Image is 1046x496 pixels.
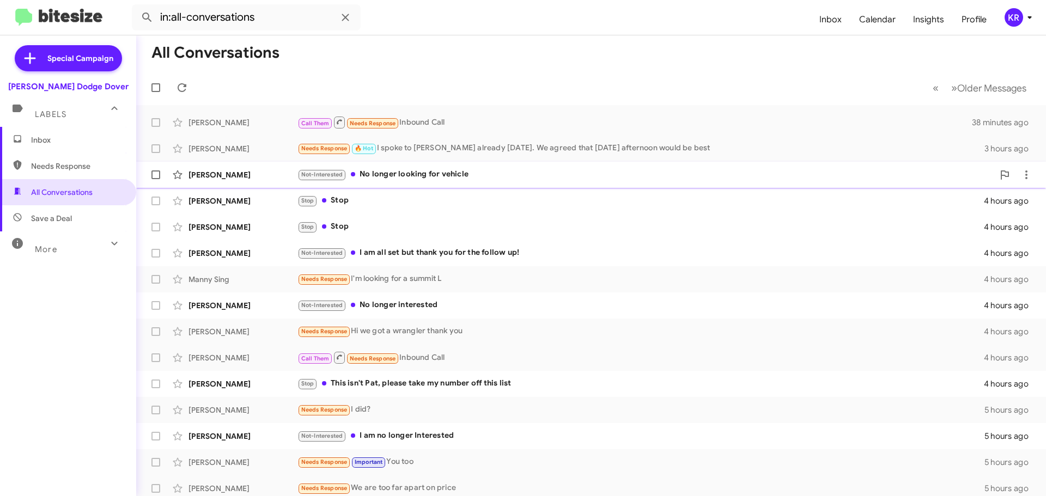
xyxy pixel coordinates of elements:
div: This isn't Pat, please take my number off this list [297,377,984,390]
span: Call Them [301,120,330,127]
div: I am all set but thank you for the follow up! [297,247,984,259]
span: Stop [301,197,314,204]
span: Special Campaign [47,53,113,64]
div: [PERSON_NAME] [188,378,297,389]
span: Needs Response [301,275,348,283]
div: 4 hours ago [984,248,1037,259]
div: You too [297,456,984,468]
nav: Page navigation example [927,77,1033,99]
div: 4 hours ago [984,222,1037,232]
div: I spoke to [PERSON_NAME] already [DATE]. We agreed that [DATE] afternoon would be best [297,142,984,155]
span: Needs Response [31,161,124,172]
span: Needs Response [301,485,348,492]
input: Search [132,4,361,30]
div: [PERSON_NAME] [188,300,297,311]
span: » [951,81,957,95]
span: Needs Response [301,458,348,466]
div: We are too far apart on price [297,482,984,494]
div: [PERSON_NAME] [188,352,297,363]
div: [PERSON_NAME] [188,195,297,206]
div: No longer interested [297,299,984,311]
div: [PERSON_NAME] [188,117,297,128]
span: All Conversations [31,187,93,198]
span: Inbox [31,134,124,145]
div: [PERSON_NAME] [188,143,297,154]
div: 4 hours ago [984,195,1037,206]
button: KR [995,8,1034,27]
span: 🔥 Hot [355,145,373,152]
a: Calendar [850,4,904,35]
div: Stop [297,221,984,233]
div: [PERSON_NAME] [188,483,297,494]
span: Call Them [301,355,330,362]
div: I'm looking for a summit L [297,273,984,285]
span: Needs Response [301,328,348,335]
span: Older Messages [957,82,1026,94]
div: [PERSON_NAME] [188,457,297,468]
span: Not-Interested [301,249,343,256]
div: [PERSON_NAME] [188,326,297,337]
div: Stop [297,194,984,207]
span: Needs Response [301,145,348,152]
div: [PERSON_NAME] [188,222,297,232]
div: 5 hours ago [984,405,1037,415]
div: Inbound Call [297,351,984,364]
div: 5 hours ago [984,483,1037,494]
span: Not-Interested [301,171,343,178]
div: I did? [297,403,984,416]
span: Save a Deal [31,213,72,224]
div: [PERSON_NAME] Dodge Dover [8,81,129,92]
button: Next [945,77,1033,99]
span: Stop [301,380,314,387]
div: 4 hours ago [984,300,1037,311]
div: [PERSON_NAME] [188,405,297,415]
span: Needs Response [350,355,396,362]
h1: All Conversations [151,44,279,62]
div: KR [1005,8,1023,27]
span: Not-Interested [301,302,343,309]
div: 4 hours ago [984,352,1037,363]
span: « [933,81,939,95]
div: 4 hours ago [984,326,1037,337]
div: Manny Sing [188,274,297,285]
span: Labels [35,109,66,119]
div: Hi we got a wrangler thank you [297,325,984,338]
a: Inbox [811,4,850,35]
div: 3 hours ago [984,143,1037,154]
span: Not-Interested [301,432,343,439]
span: Needs Response [350,120,396,127]
div: 5 hours ago [984,457,1037,468]
span: More [35,244,57,254]
div: [PERSON_NAME] [188,248,297,259]
button: Previous [926,77,945,99]
div: Inbound Call [297,115,972,129]
div: [PERSON_NAME] [188,169,297,180]
a: Special Campaign [15,45,122,71]
div: 4 hours ago [984,274,1037,285]
div: I am no longer Interested [297,430,984,442]
span: Important [355,458,383,466]
div: 5 hours ago [984,431,1037,442]
div: 38 minutes ago [972,117,1037,128]
div: 4 hours ago [984,378,1037,389]
a: Insights [904,4,953,35]
span: Needs Response [301,406,348,413]
div: No longer looking for vehicle [297,168,994,181]
span: Stop [301,223,314,230]
div: [PERSON_NAME] [188,431,297,442]
a: Profile [953,4,995,35]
